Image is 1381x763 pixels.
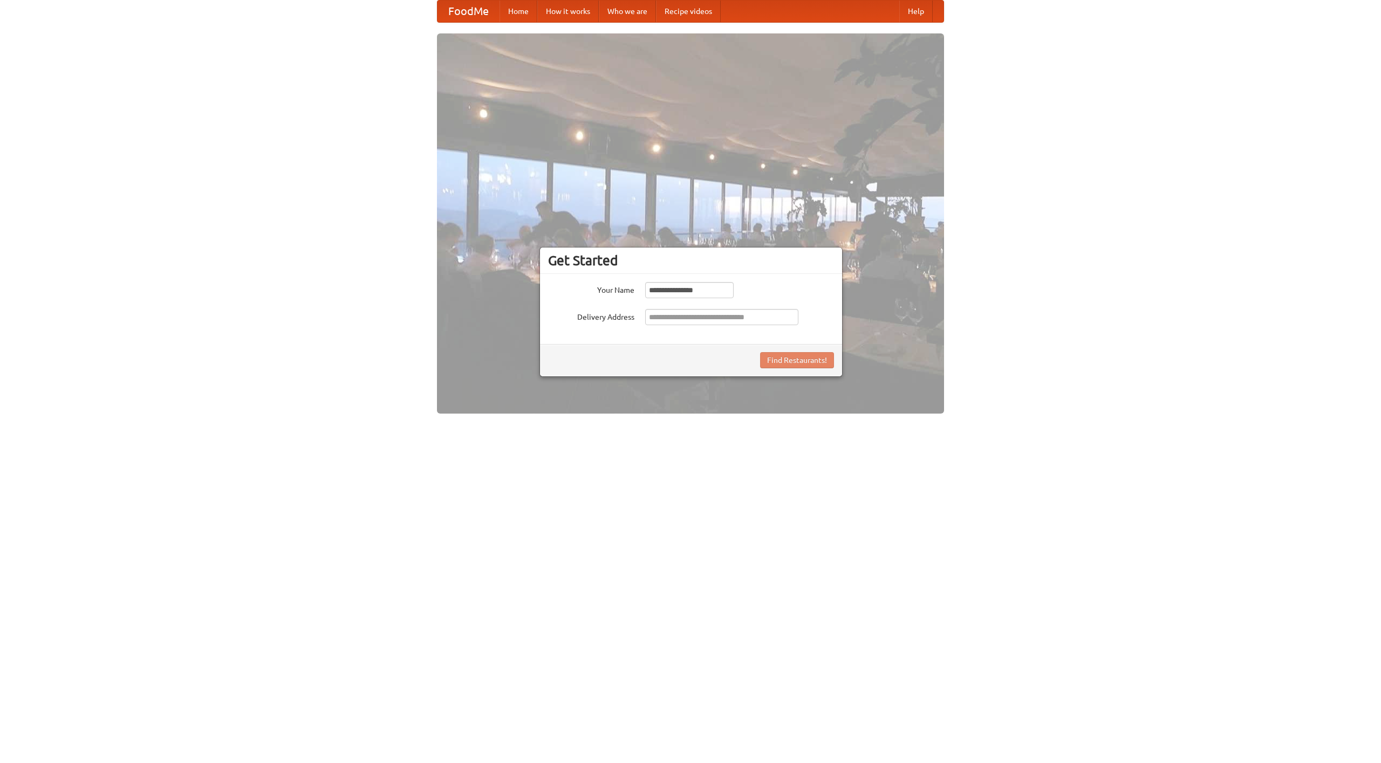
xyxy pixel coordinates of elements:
a: Recipe videos [656,1,721,22]
label: Delivery Address [548,309,634,322]
a: How it works [537,1,599,22]
a: Who we are [599,1,656,22]
a: FoodMe [437,1,500,22]
button: Find Restaurants! [760,352,834,368]
label: Your Name [548,282,634,295]
a: Help [899,1,933,22]
h3: Get Started [548,252,834,269]
a: Home [500,1,537,22]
